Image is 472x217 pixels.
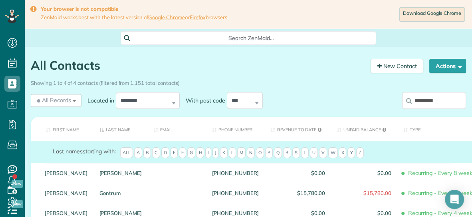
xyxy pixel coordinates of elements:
[53,148,83,155] span: Last names
[171,147,178,159] span: E
[180,96,227,104] label: With post code
[31,76,466,87] div: Showing 1 to 4 of 4 contacts (filtered from 1,151 total contacts)
[93,117,148,141] th: Last Name: activate to sort column descending
[205,147,211,159] span: I
[212,147,219,159] span: J
[399,7,465,22] a: Download Google Chrome
[206,183,264,203] div: [PHONE_NUMBER]
[45,170,87,176] a: [PERSON_NAME]
[347,147,355,159] span: Y
[247,147,255,159] span: N
[53,147,116,155] label: starting with:
[41,14,227,21] span: ZenMaid works best with the latest version of or browsers
[196,147,204,159] span: H
[264,117,331,141] th: Revenue to Date: activate to sort column ascending
[337,190,391,196] span: $15,780.00
[274,147,282,159] span: Q
[445,190,464,209] div: Open Intercom Messenger
[81,96,116,104] label: Located in
[161,147,169,159] span: D
[187,147,195,159] span: G
[134,147,142,159] span: A
[371,59,423,73] a: New Contact
[190,14,206,20] a: Firefox
[237,147,246,159] span: M
[179,147,186,159] span: F
[328,147,338,159] span: W
[99,190,142,196] a: Gontrum
[99,170,142,176] a: [PERSON_NAME]
[301,147,309,159] span: T
[148,117,206,141] th: Email: activate to sort column ascending
[220,147,228,159] span: K
[356,147,364,159] span: Z
[270,190,325,196] span: $15,780.00
[270,170,325,176] span: $0.00
[31,59,365,72] h1: All Contacts
[229,147,236,159] span: L
[206,163,264,183] div: [PHONE_NUMBER]
[99,210,142,216] a: [PERSON_NAME]
[143,147,151,159] span: B
[265,147,273,159] span: P
[339,147,346,159] span: X
[206,117,264,141] th: Phone number: activate to sort column ascending
[270,210,325,216] span: $0.00
[148,14,185,20] a: Google Chrome
[120,147,133,159] span: All
[45,190,87,196] a: [PERSON_NAME]
[36,96,71,104] span: All Records
[152,147,160,159] span: C
[319,147,327,159] span: V
[256,147,264,159] span: O
[41,6,227,12] strong: Your browser is not compatible
[283,147,291,159] span: R
[31,117,93,141] th: First Name: activate to sort column ascending
[45,210,87,216] a: [PERSON_NAME]
[337,210,391,216] span: $0.00
[331,117,397,141] th: Unpaid Balance: activate to sort column ascending
[429,59,466,73] button: Actions
[337,170,391,176] span: $0.00
[310,147,318,159] span: U
[292,147,300,159] span: S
